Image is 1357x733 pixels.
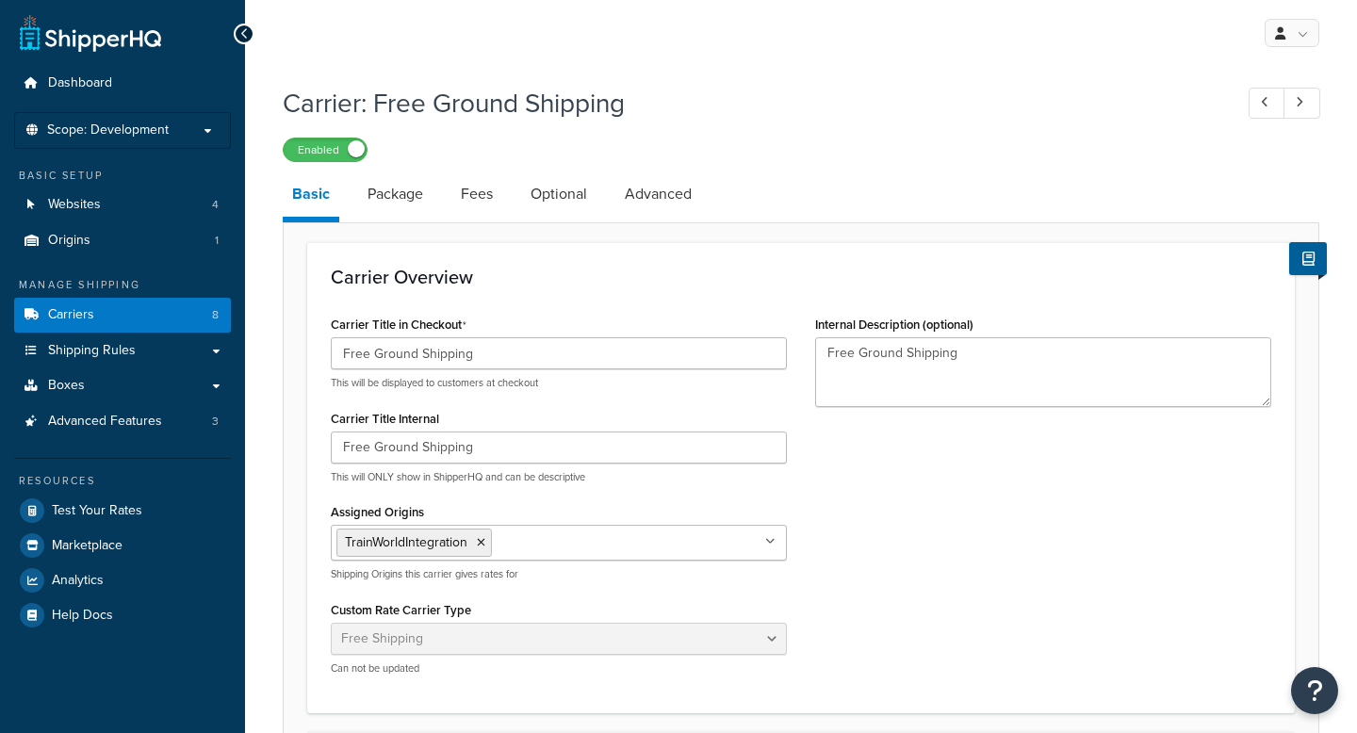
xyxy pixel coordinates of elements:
[358,171,433,217] a: Package
[48,75,112,91] span: Dashboard
[47,122,169,138] span: Scope: Development
[283,85,1214,122] h1: Carrier: Free Ground Shipping
[615,171,701,217] a: Advanced
[212,307,219,323] span: 8
[48,378,85,394] span: Boxes
[284,138,367,161] label: Enabled
[52,503,142,519] span: Test Your Rates
[48,414,162,430] span: Advanced Features
[331,505,424,519] label: Assigned Origins
[331,567,787,581] p: Shipping Origins this carrier gives rates for
[14,598,231,632] a: Help Docs
[212,414,219,430] span: 3
[14,168,231,184] div: Basic Setup
[48,197,101,213] span: Websites
[52,573,104,589] span: Analytics
[48,343,136,359] span: Shipping Rules
[212,197,219,213] span: 4
[815,318,973,332] label: Internal Description (optional)
[14,563,231,597] a: Analytics
[331,412,439,426] label: Carrier Title Internal
[14,223,231,258] a: Origins1
[345,532,467,552] span: TrainWorldIntegration
[14,187,231,222] a: Websites4
[14,334,231,368] a: Shipping Rules
[48,233,90,249] span: Origins
[815,337,1271,407] textarea: Free Ground Shipping
[14,494,231,528] a: Test Your Rates
[52,538,123,554] span: Marketplace
[331,661,787,676] p: Can not be updated
[1291,667,1338,714] button: Open Resource Center
[331,318,466,333] label: Carrier Title in Checkout
[331,267,1271,287] h3: Carrier Overview
[14,187,231,222] li: Websites
[14,529,231,562] a: Marketplace
[48,307,94,323] span: Carriers
[14,368,231,403] a: Boxes
[215,233,219,249] span: 1
[14,404,231,439] a: Advanced Features3
[1283,88,1320,119] a: Next Record
[331,470,787,484] p: This will ONLY show in ShipperHQ and can be descriptive
[14,404,231,439] li: Advanced Features
[14,66,231,101] a: Dashboard
[331,603,471,617] label: Custom Rate Carrier Type
[331,376,787,390] p: This will be displayed to customers at checkout
[14,473,231,489] div: Resources
[14,298,231,333] a: Carriers8
[451,171,502,217] a: Fees
[52,608,113,624] span: Help Docs
[1249,88,1285,119] a: Previous Record
[14,223,231,258] li: Origins
[521,171,597,217] a: Optional
[14,298,231,333] li: Carriers
[14,277,231,293] div: Manage Shipping
[1289,242,1327,275] button: Show Help Docs
[283,171,339,222] a: Basic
